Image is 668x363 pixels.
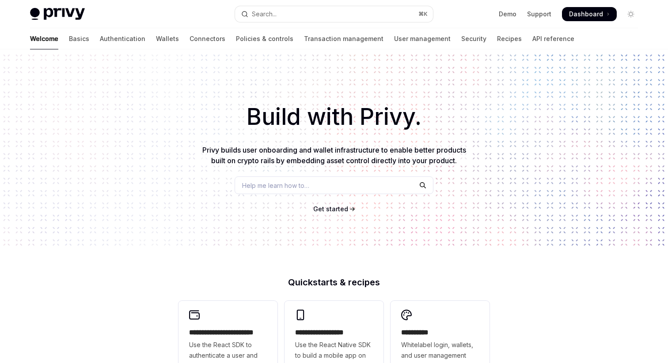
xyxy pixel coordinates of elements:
[313,205,348,213] a: Get started
[562,7,617,21] a: Dashboard
[313,205,348,213] span: Get started
[499,10,516,19] a: Demo
[532,28,574,49] a: API reference
[30,28,58,49] a: Welcome
[418,11,428,18] span: ⌘ K
[14,100,654,134] h1: Build with Privy.
[461,28,486,49] a: Security
[156,28,179,49] a: Wallets
[394,28,451,49] a: User management
[242,181,309,190] span: Help me learn how to…
[100,28,145,49] a: Authentication
[569,10,603,19] span: Dashboard
[304,28,383,49] a: Transaction management
[178,278,490,287] h2: Quickstarts & recipes
[527,10,551,19] a: Support
[236,28,293,49] a: Policies & controls
[624,7,638,21] button: Toggle dark mode
[252,9,277,19] div: Search...
[69,28,89,49] a: Basics
[497,28,522,49] a: Recipes
[202,146,466,165] span: Privy builds user onboarding and wallet infrastructure to enable better products built on crypto ...
[30,8,85,20] img: light logo
[190,28,225,49] a: Connectors
[235,6,433,22] button: Open search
